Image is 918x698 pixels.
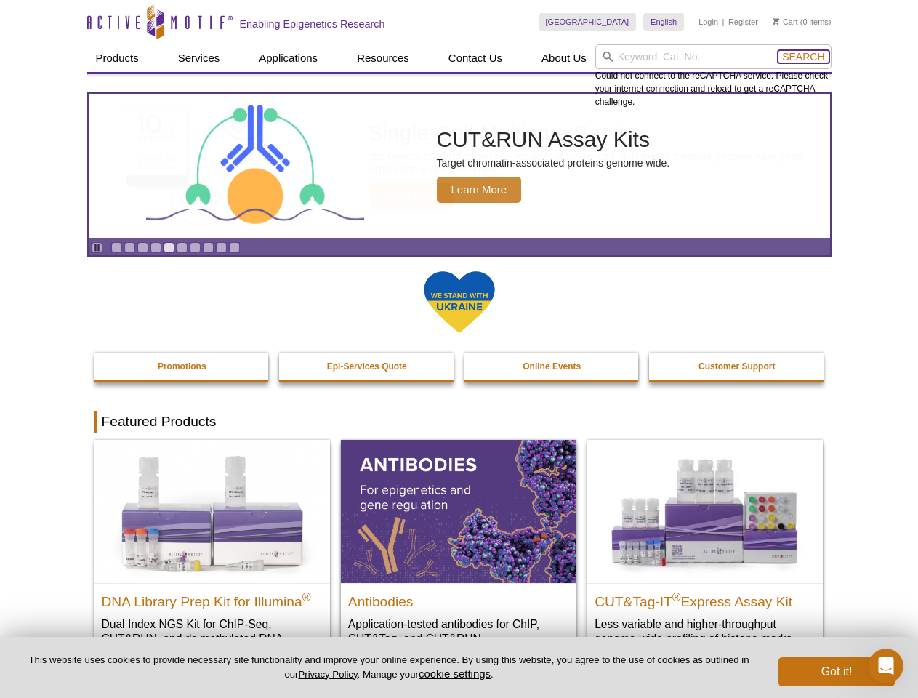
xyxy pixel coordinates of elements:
h2: Enabling Epigenetics Research [240,17,385,31]
a: Privacy Policy [298,669,357,680]
p: Less variable and higher-throughput genome-wide profiling of histone marks​. [595,617,816,646]
a: About Us [533,44,595,72]
strong: Promotions [158,361,206,372]
article: CUT&RUN Assay Kits [89,94,830,238]
li: (0 items) [773,13,832,31]
button: cookie settings [419,667,491,680]
a: Applications [250,44,326,72]
a: Promotions [94,353,270,380]
button: Search [778,50,829,63]
button: Got it! [778,657,895,686]
div: Could not connect to the reCAPTCHA service. Please check your internet connection and reload to g... [595,44,832,108]
sup: ® [672,590,681,603]
p: Dual Index NGS Kit for ChIP-Seq, CUT&RUN, and ds methylated DNA assays. [102,617,323,661]
a: Customer Support [649,353,825,380]
a: All Antibodies Antibodies Application-tested antibodies for ChIP, CUT&Tag, and CUT&RUN. [341,440,576,660]
strong: Customer Support [698,361,775,372]
a: Register [728,17,758,27]
img: CUT&RUN Assay Kits [146,100,364,233]
a: Products [87,44,148,72]
sup: ® [302,590,311,603]
h2: Featured Products [94,411,824,433]
a: Go to slide 2 [124,242,135,253]
img: DNA Library Prep Kit for Illumina [94,440,330,582]
a: Go to slide 8 [203,242,214,253]
a: CUT&Tag-IT® Express Assay Kit CUT&Tag-IT®Express Assay Kit Less variable and higher-throughput ge... [587,440,823,660]
a: Go to slide 5 [164,242,174,253]
span: Search [782,51,824,63]
p: Application-tested antibodies for ChIP, CUT&Tag, and CUT&RUN. [348,617,569,646]
img: CUT&Tag-IT® Express Assay Kit [587,440,823,582]
a: Epi-Services Quote [279,353,455,380]
a: English [643,13,684,31]
a: Resources [348,44,418,72]
a: Services [169,44,229,72]
img: Your Cart [773,17,779,25]
img: All Antibodies [341,440,576,582]
a: Go to slide 1 [111,242,122,253]
a: Cart [773,17,798,27]
a: Toggle autoplay [92,242,102,253]
span: Learn More [437,177,522,203]
li: | [722,13,725,31]
h2: CUT&RUN Assay Kits [437,129,670,151]
a: Contact Us [440,44,511,72]
a: Go to slide 10 [229,242,240,253]
a: CUT&RUN Assay Kits CUT&RUN Assay Kits Target chromatin-associated proteins genome wide. Learn More [89,94,830,238]
input: Keyword, Cat. No. [595,44,832,69]
a: Go to slide 9 [216,242,227,253]
h2: DNA Library Prep Kit for Illumina [102,587,323,609]
a: Go to slide 3 [137,242,148,253]
p: This website uses cookies to provide necessary site functionality and improve your online experie... [23,654,754,681]
h2: CUT&Tag-IT Express Assay Kit [595,587,816,609]
strong: Epi-Services Quote [327,361,407,372]
a: Online Events [464,353,640,380]
p: Target chromatin-associated proteins genome wide. [437,156,670,169]
strong: Online Events [523,361,581,372]
iframe: Intercom live chat [869,649,903,683]
a: Login [698,17,718,27]
a: Go to slide 4 [150,242,161,253]
a: Go to slide 7 [190,242,201,253]
a: Go to slide 6 [177,242,188,253]
h2: Antibodies [348,587,569,609]
a: [GEOGRAPHIC_DATA] [539,13,637,31]
img: We Stand With Ukraine [423,270,496,334]
a: DNA Library Prep Kit for Illumina DNA Library Prep Kit for Illumina® Dual Index NGS Kit for ChIP-... [94,440,330,675]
